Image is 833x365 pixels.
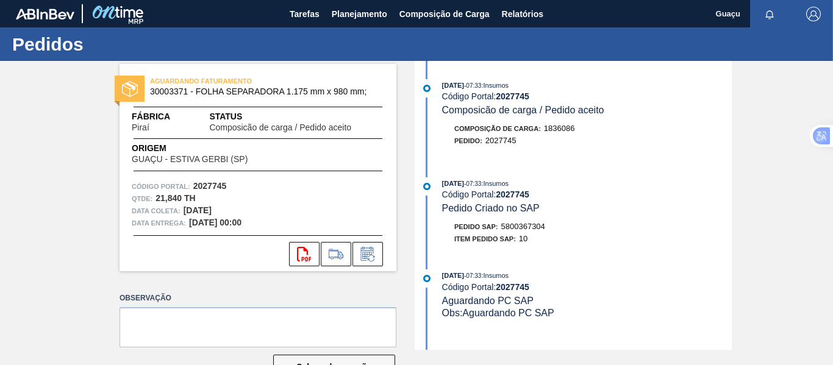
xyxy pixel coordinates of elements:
span: Composicão de carga / Pedido aceito [209,123,351,132]
div: Informar alteração no pedido [352,242,383,266]
img: atual [423,275,431,282]
div: Ir para Composição de Carga [321,242,351,266]
div: Código Portal: [442,190,732,199]
span: Composição de Carga [399,7,490,21]
div: Código Portal: [442,282,732,292]
strong: 2027745 [496,190,529,199]
span: [DATE] [442,272,464,279]
div: Código Portal: [442,91,732,101]
span: Tarefas [290,7,320,21]
span: - 07:33 [464,180,481,187]
button: Notificações [750,5,789,23]
span: Relatórios [502,7,543,21]
strong: [DATE] 00:00 [189,218,241,227]
span: Piraí [132,123,149,132]
span: GUAÇU - ESTIVA GERBI (SP) [132,155,248,164]
span: : Insumos [481,180,509,187]
strong: 2027745 [496,91,529,101]
span: 5800367304 [501,222,545,231]
span: Aguardando PC SAP [442,296,534,306]
span: Fábrica [132,110,188,123]
h1: Pedidos [12,37,229,51]
span: Planejamento [332,7,387,21]
img: Logout [806,7,821,21]
span: 2027745 [485,136,517,145]
span: Data coleta: [132,205,181,217]
span: Data entrega: [132,217,186,229]
span: Status [209,110,384,123]
strong: 2027745 [496,282,529,292]
span: Composição de Carga : [454,125,541,132]
span: Pedido SAP: [454,223,498,230]
span: 30003371 - FOLHA SEPARADORA 1.175 mm x 980 mm; [150,87,371,96]
span: AGUARDANDO FATURAMENTO [150,75,321,87]
span: 10 [519,234,527,243]
span: Composicão de carga / Pedido aceito [442,105,604,115]
span: - 07:33 [464,82,481,89]
img: atual [423,85,431,92]
span: - 07:33 [464,272,481,279]
span: : Insumos [481,82,509,89]
span: : Insumos [481,272,509,279]
span: Código Portal: [132,180,190,193]
span: 1836086 [544,124,575,133]
span: Obs: Aguardando PC SAP [442,308,554,318]
img: status [122,81,138,97]
span: [DATE] [442,82,464,89]
img: TNhmsLtSVTkK8tSr43FrP2fwEKptu5GPRR3wAAAABJRU5ErkJggg== [16,9,74,19]
label: Observação [120,289,396,307]
span: Pedido Criado no SAP [442,203,540,213]
strong: 21,840 TH [156,193,195,203]
strong: [DATE] [184,205,212,215]
strong: 2027745 [193,181,227,191]
img: atual [423,183,431,190]
span: Origem [132,142,282,155]
span: Qtde : [132,193,152,205]
span: Pedido : [454,137,482,144]
div: Abrir arquivo PDF [289,242,320,266]
span: [DATE] [442,180,464,187]
span: Item pedido SAP: [454,235,516,243]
